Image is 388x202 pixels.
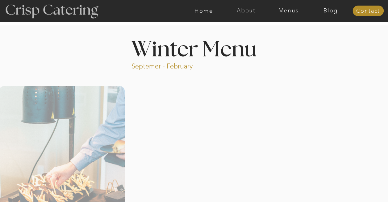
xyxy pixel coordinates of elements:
a: Home [183,8,225,14]
h1: Winter Menu [108,39,280,57]
p: Septemer - February [131,62,216,69]
a: Contact [353,8,384,14]
a: Menus [267,8,310,14]
a: Blog [310,8,352,14]
a: About [225,8,267,14]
